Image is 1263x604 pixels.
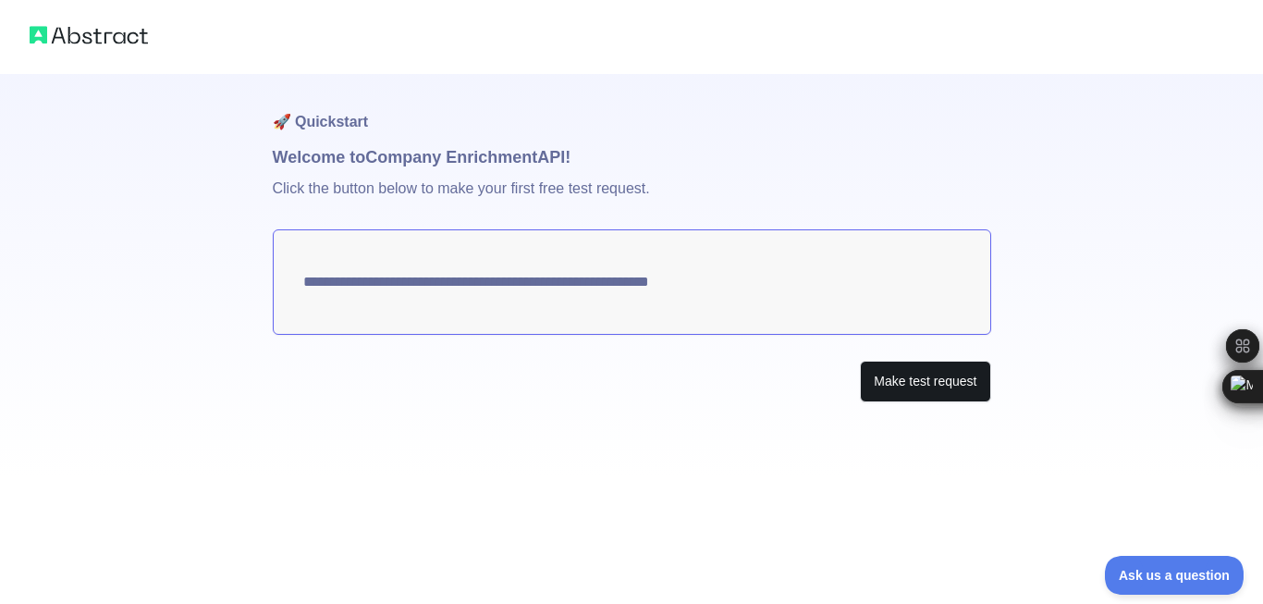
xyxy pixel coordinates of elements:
[30,22,148,48] img: Abstract logo
[1105,556,1245,595] iframe: Toggle Customer Support
[273,74,991,144] h1: 🚀 Quickstart
[860,361,990,402] button: Make test request
[273,144,991,170] h1: Welcome to Company Enrichment API!
[273,170,991,229] p: Click the button below to make your first free test request.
